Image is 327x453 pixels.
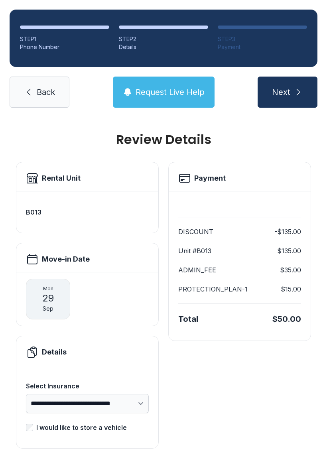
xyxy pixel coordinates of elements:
div: Payment [218,43,307,51]
dd: $35.00 [280,265,301,275]
span: Sep [43,305,53,313]
div: Total [178,313,198,325]
div: Phone Number [20,43,109,51]
h3: B013 [26,207,149,217]
select: Select Insurance [26,394,149,413]
dt: DISCOUNT [178,227,213,236]
span: Next [272,87,290,98]
span: Request Live Help [136,87,205,98]
div: I would like to store a vehicle [36,423,127,432]
div: Details [119,43,208,51]
div: STEP 2 [119,35,208,43]
h2: Rental Unit [42,173,81,184]
span: 29 [42,292,54,305]
h2: Details [42,347,67,358]
dt: ADMIN_FEE [178,265,216,275]
dt: Unit #B013 [178,246,211,256]
dd: -$135.00 [274,227,301,236]
h2: Payment [194,173,226,184]
div: $50.00 [272,313,301,325]
h2: Move-in Date [42,254,90,265]
div: Select Insurance [26,381,149,391]
dd: $135.00 [277,246,301,256]
div: STEP 1 [20,35,109,43]
dd: $15.00 [281,284,301,294]
dt: PROTECTION_PLAN-1 [178,284,248,294]
span: Back [37,87,55,98]
h1: Review Details [16,133,311,146]
span: Mon [43,286,53,292]
div: STEP 3 [218,35,307,43]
